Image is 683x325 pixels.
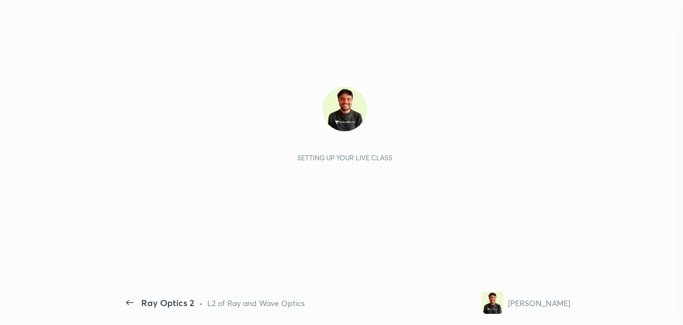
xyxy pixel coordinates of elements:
div: [PERSON_NAME] [508,297,570,309]
div: Setting up your live class [297,154,392,162]
img: c3c9a3304d4d47e1943f65945345ca2a.jpg [322,87,367,131]
img: c3c9a3304d4d47e1943f65945345ca2a.jpg [481,292,503,314]
div: • [199,297,203,309]
div: Ray Optics 2 [141,296,195,309]
div: L2 of Ray and Wave Optics [207,297,305,309]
